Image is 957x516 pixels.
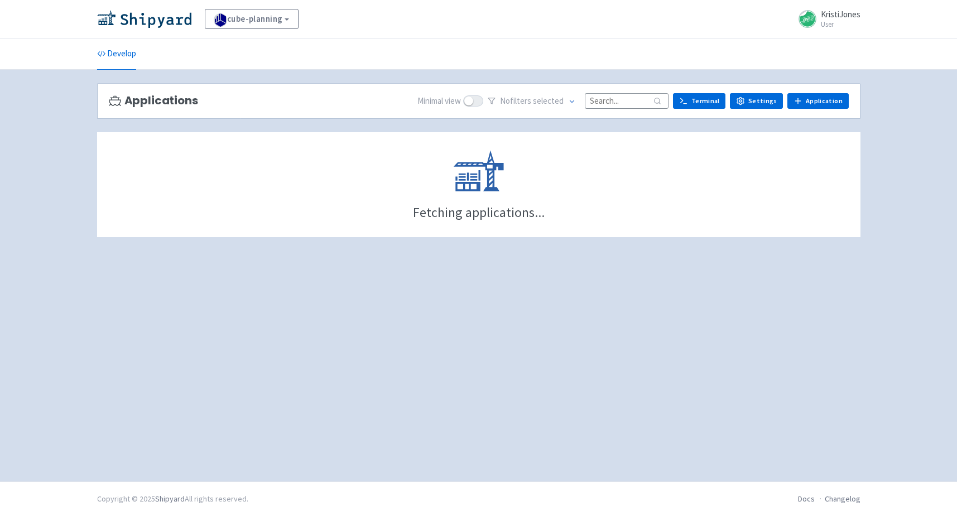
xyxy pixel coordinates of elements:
span: KristiJones [821,9,860,20]
a: Application [787,93,848,109]
input: Search... [585,93,669,108]
a: Shipyard [155,494,185,504]
div: Fetching applications... [413,206,545,219]
a: Changelog [825,494,860,504]
small: User [821,21,860,28]
a: Docs [798,494,815,504]
a: KristiJones User [792,10,860,28]
span: Minimal view [417,95,461,108]
span: selected [533,95,564,106]
a: Terminal [673,93,725,109]
div: Copyright © 2025 All rights reserved. [97,493,248,505]
a: Develop [97,38,136,70]
a: Settings [730,93,783,109]
img: Shipyard logo [97,10,191,28]
h3: Applications [109,94,198,107]
span: No filter s [500,95,564,108]
a: cube-planning [205,9,299,29]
